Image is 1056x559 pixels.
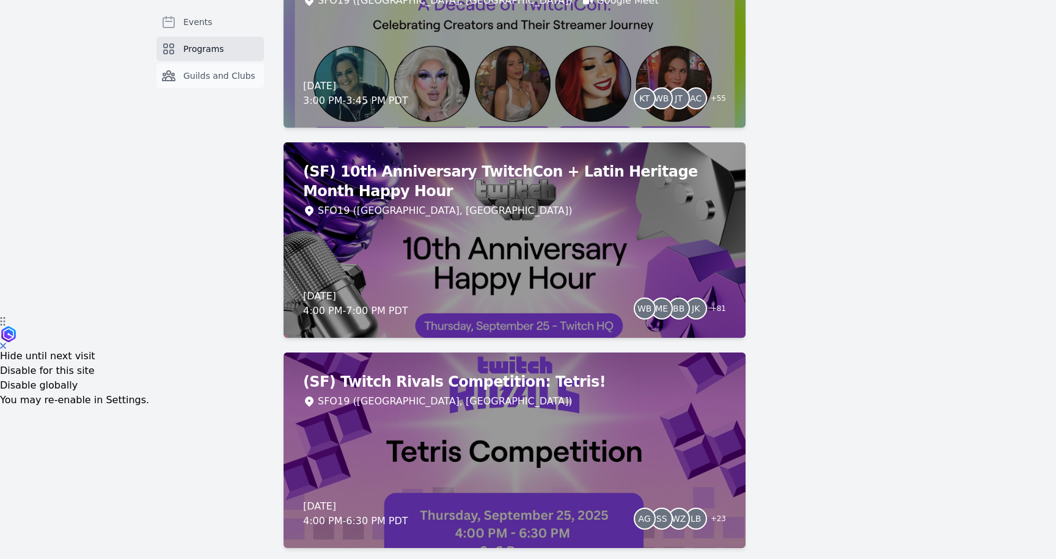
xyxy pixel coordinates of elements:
[703,511,726,528] span: + 23
[318,394,572,409] div: SFO19 ([GEOGRAPHIC_DATA], [GEOGRAPHIC_DATA])
[156,10,264,108] nav: Sidebar
[303,162,726,201] h2: (SF) 10th Anniversary TwitchCon + Latin Heritage Month Happy Hour
[703,91,726,108] span: + 55
[656,514,667,523] span: SS
[637,304,651,313] span: WB
[675,94,683,103] span: JT
[673,304,684,313] span: BB
[303,499,408,528] div: [DATE] 4:00 PM - 6:30 PM PDT
[183,70,255,82] span: Guilds and Clubs
[692,304,700,313] span: JK
[639,94,650,103] span: KT
[303,79,408,108] div: [DATE] 3:00 PM - 3:45 PM PDT
[156,10,264,34] a: Events
[183,16,212,28] span: Events
[691,514,701,523] span: LB
[284,353,746,548] a: (SF) Twitch Rivals Competition: Tetris!SFO19 ([GEOGRAPHIC_DATA], [GEOGRAPHIC_DATA])[DATE]4:00 PM-...
[672,514,686,523] span: WZ
[703,301,726,318] span: + 81
[639,514,651,523] span: AG
[303,372,726,392] h2: (SF) Twitch Rivals Competition: Tetris!
[303,289,408,318] div: [DATE] 4:00 PM - 7:00 PM PDT
[156,37,264,61] a: Programs
[690,94,702,103] span: AC
[156,64,264,88] a: Guilds and Clubs
[655,304,668,313] span: ME
[183,43,224,55] span: Programs
[284,142,746,338] a: (SF) 10th Anniversary TwitchCon + Latin Heritage Month Happy HourSFO19 ([GEOGRAPHIC_DATA], [GEOGR...
[654,94,669,103] span: WB
[318,203,572,218] div: SFO19 ([GEOGRAPHIC_DATA], [GEOGRAPHIC_DATA])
